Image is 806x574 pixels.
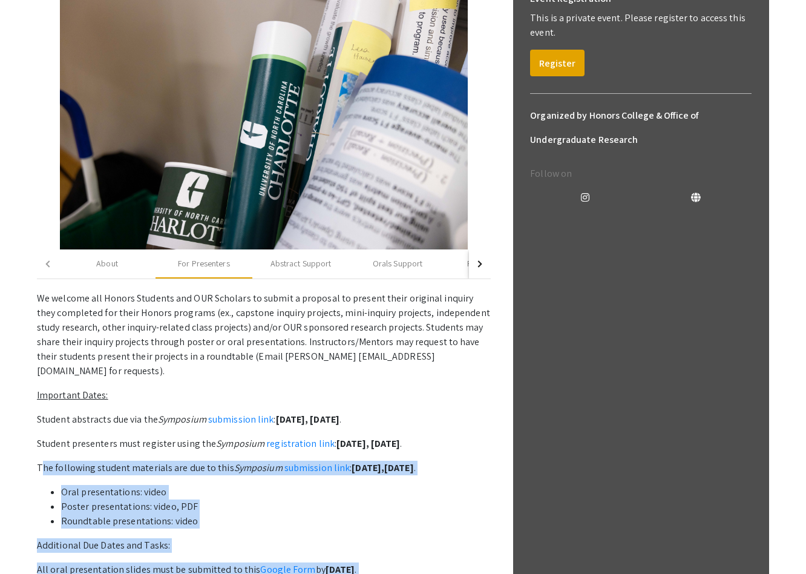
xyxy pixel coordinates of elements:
[270,257,332,270] div: Abstract Support
[61,500,491,514] li: Poster presentations: video, PDF
[352,461,384,474] strong: [DATE],
[37,291,491,378] p: We welcome all Honors Students and OUR Scholars to submit a proposal to present their original in...
[384,461,414,474] strong: [DATE]
[371,437,401,450] strong: [DATE]
[96,257,118,270] div: About
[37,389,108,401] u: Important Dates:
[158,413,206,426] em: Symposium
[467,257,521,270] div: Poster Support
[276,413,309,426] strong: [DATE],
[37,437,491,451] p: Student presenters must register using the : .
[9,520,51,565] iframe: Chat
[216,437,264,450] em: Symposium
[373,257,422,270] div: Orals Support
[37,461,491,475] p: The following student materials are due to this : .
[37,412,491,427] p: Student abstracts due via the : .
[284,461,350,474] a: submission link
[310,413,339,426] strong: [DATE]
[336,437,369,450] strong: [DATE],
[530,11,752,40] p: This is a private event. Please register to access this event.
[61,514,491,529] li: Roundtable presentations: video
[530,50,585,76] button: Register
[37,538,491,553] p: Additional Due Dates and Tasks:
[61,486,167,498] span: Oral presentations: video
[266,437,335,450] a: registration link
[208,413,274,426] a: submission link
[178,257,229,270] div: For Presenters
[530,167,752,181] p: Follow on
[530,104,752,152] h6: Organized by Honors College & Office of Undergraduate Research
[234,461,283,474] em: Symposium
